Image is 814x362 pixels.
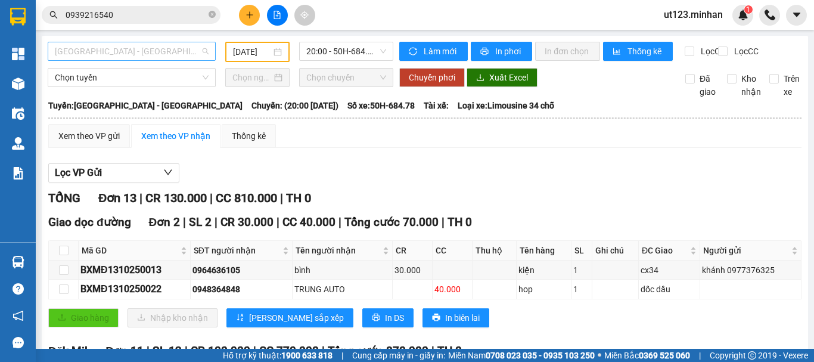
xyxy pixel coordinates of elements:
[613,47,623,57] span: bar-chart
[267,5,288,26] button: file-add
[641,283,698,296] div: dốc dầu
[282,215,335,229] span: CC 40.000
[233,45,271,58] input: 13/10/2025
[296,244,380,257] span: Tên người nhận
[639,351,690,360] strong: 0369 525 060
[141,129,210,143] div: Xem theo VP nhận
[598,353,601,358] span: ⚪️
[48,163,179,182] button: Lọc VP Gửi
[48,191,80,205] span: TỔNG
[249,311,344,324] span: [PERSON_NAME] sắp xếp
[216,191,277,205] span: CC 810.000
[226,308,353,327] button: sort-ascending[PERSON_NAME] sắp xếp
[467,68,538,87] button: downloadXuất Excel
[654,7,732,22] span: ut123.minhan
[294,283,390,296] div: TRUNG AUTO
[344,215,439,229] span: Tổng cước 70.000
[518,264,569,277] div: kiện
[251,99,338,112] span: Chuyến: (20:00 [DATE])
[409,47,419,57] span: sync
[696,45,727,58] span: Lọc CR
[239,5,260,26] button: plus
[458,99,554,112] span: Loại xe: Limousine 34 chỗ
[13,337,24,348] span: message
[55,69,209,86] span: Chọn tuyến
[185,344,188,358] span: |
[149,215,181,229] span: Đơn 2
[12,137,24,150] img: warehouse-icon
[13,310,24,321] span: notification
[786,5,807,26] button: caret-down
[476,73,484,83] span: download
[209,11,216,18] span: close-circle
[424,45,458,58] span: Làm mới
[194,244,280,257] span: SĐT người nhận
[627,45,663,58] span: Thống kê
[489,71,528,84] span: Xuất Excel
[592,241,639,261] th: Ghi chú
[12,256,24,268] img: warehouse-icon
[603,42,673,61] button: bar-chartThống kê
[746,5,750,14] span: 1
[737,72,766,98] span: Kho nhận
[424,99,449,112] span: Tài xế:
[12,167,24,180] img: solution-icon
[791,10,802,20] span: caret-down
[192,264,290,277] div: 0964636105
[281,351,333,360] strong: 1900 633 818
[306,69,386,86] span: Chọn chuyến
[433,241,473,261] th: CC
[703,244,789,257] span: Người gửi
[246,11,254,19] span: plus
[779,72,804,98] span: Trên xe
[294,264,390,277] div: bình
[641,264,698,277] div: cx34
[399,42,468,61] button: syncLàm mới
[210,191,213,205] span: |
[372,313,380,323] span: printer
[347,99,415,112] span: Số xe: 50H-684.78
[473,241,517,261] th: Thu hộ
[393,241,433,261] th: CR
[699,349,701,362] span: |
[518,283,569,296] div: hop
[48,344,88,358] span: Đăk Mil
[341,349,343,362] span: |
[434,283,470,296] div: 40.000
[422,308,489,327] button: printerIn biên lai
[293,261,392,280] td: bình
[573,283,591,296] div: 1
[604,349,690,362] span: Miền Bắc
[189,215,212,229] span: SL 2
[183,215,186,229] span: |
[253,344,256,358] span: |
[385,311,404,324] span: In DS
[399,68,465,87] button: Chuyển phơi
[105,344,144,358] span: Đơn 11
[280,191,283,205] span: |
[437,344,462,358] span: TH 0
[535,42,600,61] button: In đơn chọn
[236,313,244,323] span: sort-ascending
[98,191,136,205] span: Đơn 13
[209,10,216,21] span: close-circle
[300,11,309,19] span: aim
[12,107,24,120] img: warehouse-icon
[191,344,250,358] span: CR 100.000
[48,308,119,327] button: uploadGiao hàng
[486,351,595,360] strong: 0708 023 035 - 0935 103 250
[744,5,753,14] sup: 1
[362,308,414,327] button: printerIn DS
[448,349,595,362] span: Miền Nam
[153,344,182,358] span: SL 12
[273,11,281,19] span: file-add
[163,168,173,177] span: down
[215,215,218,229] span: |
[495,45,523,58] span: In phơi
[55,165,102,180] span: Lọc VP Gửi
[145,191,207,205] span: CR 130.000
[12,48,24,60] img: dashboard-icon
[147,344,150,358] span: |
[394,264,430,277] div: 30.000
[79,280,191,299] td: BXMĐ1310250022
